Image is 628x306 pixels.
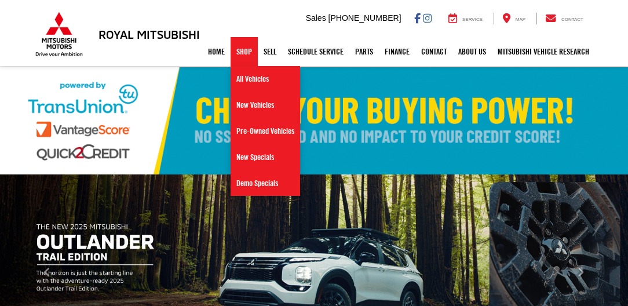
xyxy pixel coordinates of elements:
a: Schedule Service: Opens in a new tab [282,37,349,66]
a: Parts: Opens in a new tab [349,37,379,66]
span: Map [516,17,525,22]
a: Contact [415,37,452,66]
a: Service [440,13,491,24]
img: Mitsubishi [33,12,85,57]
a: New Vehicles [231,92,300,118]
a: Instagram: Click to visit our Instagram page [423,13,432,23]
span: [PHONE_NUMBER] [328,13,401,23]
a: Finance [379,37,415,66]
h3: Royal Mitsubishi [98,28,200,41]
span: Service [462,17,483,22]
span: Contact [561,17,583,22]
a: Contact [536,13,592,24]
a: About Us [452,37,492,66]
a: Home [202,37,231,66]
a: New Specials [231,144,300,170]
a: Sell [258,37,282,66]
a: Pre-Owned Vehicles [231,118,300,144]
a: Demo Specials [231,170,300,196]
a: Mitsubishi Vehicle Research [492,37,595,66]
span: Sales [306,13,326,23]
a: Facebook: Click to visit our Facebook page [414,13,421,23]
a: Shop [231,37,258,66]
a: All Vehicles [231,66,300,92]
a: Map [494,13,534,24]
